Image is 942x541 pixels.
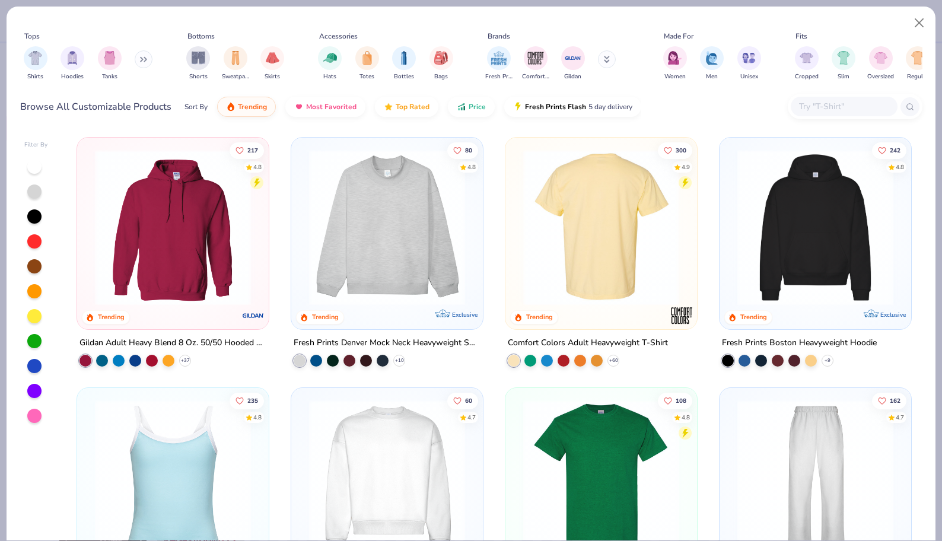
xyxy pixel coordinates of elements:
div: Accessories [319,31,358,42]
div: filter for Cropped [795,46,819,81]
span: Totes [359,72,374,81]
span: Tanks [102,72,117,81]
div: Comfort Colors Adult Heavyweight T-Shirt [508,336,668,351]
div: Tops [24,31,40,42]
span: Hats [323,72,336,81]
button: filter button [485,46,513,81]
img: Unisex Image [742,51,756,65]
button: Like [658,392,692,409]
div: Made For [664,31,693,42]
img: Hoodies Image [66,51,79,65]
img: Oversized Image [874,51,887,65]
button: filter button [522,46,549,81]
button: Price [448,97,495,117]
div: 4.9 [682,163,690,171]
span: Shirts [27,72,43,81]
input: Try "T-Shirt" [798,100,889,113]
span: + 9 [825,357,830,364]
img: Skirts Image [266,51,279,65]
div: Fresh Prints Boston Heavyweight Hoodie [722,336,877,351]
div: Brands [488,31,510,42]
button: filter button [355,46,379,81]
img: 91acfc32-fd48-4d6b-bdad-a4c1a30ac3fc [731,149,899,305]
button: Like [658,142,692,158]
img: Cropped Image [800,51,813,65]
button: filter button [429,46,453,81]
div: 4.8 [467,163,476,171]
button: filter button [392,46,416,81]
span: Gildan [564,72,581,81]
div: Filter By [24,141,48,149]
img: Totes Image [361,51,374,65]
img: a90f7c54-8796-4cb2-9d6e-4e9644cfe0fe [471,149,639,305]
div: Fits [795,31,807,42]
div: filter for Unisex [737,46,761,81]
span: Trending [238,102,267,112]
div: Gildan Adult Heavy Blend 8 Oz. 50/50 Hooded Sweatshirt [79,336,266,351]
button: filter button [24,46,47,81]
div: filter for Fresh Prints [485,46,513,81]
img: Slim Image [837,51,850,65]
span: 162 [890,397,900,403]
img: Regular Image [911,51,925,65]
span: Men [706,72,718,81]
div: filter for Comfort Colors [522,46,549,81]
img: trending.gif [226,102,235,112]
button: Most Favorited [285,97,365,117]
span: 5 day delivery [588,100,632,114]
span: Comfort Colors [522,72,549,81]
button: filter button [867,46,894,81]
button: filter button [98,46,122,81]
button: Like [872,142,906,158]
img: Gildan logo [241,304,265,327]
button: filter button [561,46,585,81]
img: Tanks Image [103,51,116,65]
img: Shorts Image [192,51,205,65]
div: filter for Sweatpants [222,46,249,81]
button: filter button [260,46,284,81]
img: 01756b78-01f6-4cc6-8d8a-3c30c1a0c8ac [89,149,257,305]
div: 4.8 [254,413,262,422]
img: Bags Image [434,51,447,65]
button: filter button [318,46,342,81]
span: 80 [465,147,472,153]
button: Like [230,142,265,158]
span: + 60 [609,357,618,364]
span: 300 [676,147,686,153]
div: Sort By [184,101,208,112]
button: filter button [795,46,819,81]
div: filter for Hoodies [61,46,84,81]
button: Like [230,392,265,409]
button: filter button [832,46,855,81]
span: 108 [676,397,686,403]
img: Comfort Colors logo [670,304,693,327]
span: + 37 [181,357,190,364]
button: Close [908,12,931,34]
span: Oversized [867,72,894,81]
button: filter button [906,46,930,81]
button: Like [447,142,478,158]
div: filter for Regular [906,46,930,81]
img: Women Image [668,51,682,65]
span: 242 [890,147,900,153]
img: flash.gif [513,102,523,112]
img: Fresh Prints Image [490,49,508,67]
span: 60 [465,397,472,403]
span: Sweatpants [222,72,249,81]
img: Men Image [705,51,718,65]
div: 4.8 [254,163,262,171]
div: filter for Oversized [867,46,894,81]
div: filter for Totes [355,46,379,81]
span: Fresh Prints Flash [525,102,586,112]
button: filter button [737,46,761,81]
span: Regular [907,72,928,81]
span: Hoodies [61,72,84,81]
button: filter button [700,46,724,81]
span: Bags [434,72,448,81]
button: Like [447,392,478,409]
div: filter for Bags [429,46,453,81]
img: TopRated.gif [384,102,393,112]
button: Like [872,392,906,409]
span: Cropped [795,72,819,81]
img: Sweatpants Image [229,51,242,65]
